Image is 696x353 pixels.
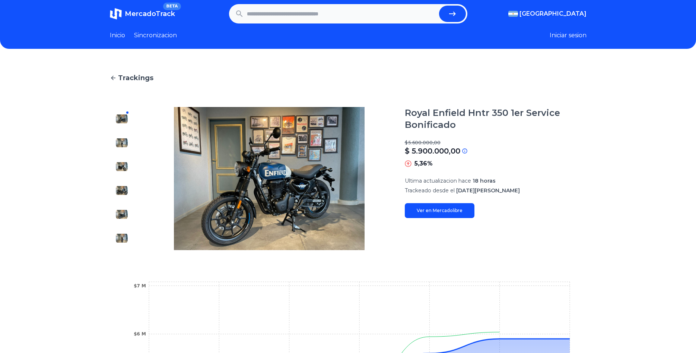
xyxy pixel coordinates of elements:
button: Iniciar sesion [550,31,587,40]
img: Royal Enfield Hntr 350 1er Service Bonificado [116,113,128,125]
span: 18 horas [473,177,496,184]
a: Trackings [110,73,587,83]
img: Royal Enfield Hntr 350 1er Service Bonificado [116,232,128,244]
span: Trackeado desde el [405,187,455,194]
tspan: $6 M [134,331,146,337]
a: Sincronizacion [134,31,177,40]
img: Royal Enfield Hntr 350 1er Service Bonificado [116,161,128,173]
button: [GEOGRAPHIC_DATA] [508,9,587,18]
p: $ 5.600.000,00 [405,140,587,146]
a: Inicio [110,31,125,40]
p: $ 5.900.000,00 [405,146,460,156]
span: [GEOGRAPHIC_DATA] [519,9,587,18]
img: Argentina [508,11,518,17]
span: Ultima actualizacion hace [405,177,471,184]
p: 5,36% [414,159,433,168]
tspan: $7 M [134,283,146,289]
span: MercadoTrack [125,10,175,18]
a: MercadoTrackBETA [110,8,175,20]
img: MercadoTrack [110,8,122,20]
span: [DATE][PERSON_NAME] [456,187,520,194]
span: BETA [163,3,181,10]
img: Royal Enfield Hntr 350 1er Service Bonificado [116,137,128,149]
h1: Royal Enfield Hntr 350 1er Service Bonificado [405,107,587,131]
img: Royal Enfield Hntr 350 1er Service Bonificado [116,185,128,196]
img: Royal Enfield Hntr 350 1er Service Bonificado [149,107,390,250]
span: Trackings [118,73,153,83]
img: Royal Enfield Hntr 350 1er Service Bonificado [116,208,128,220]
a: Ver en Mercadolibre [405,203,474,218]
